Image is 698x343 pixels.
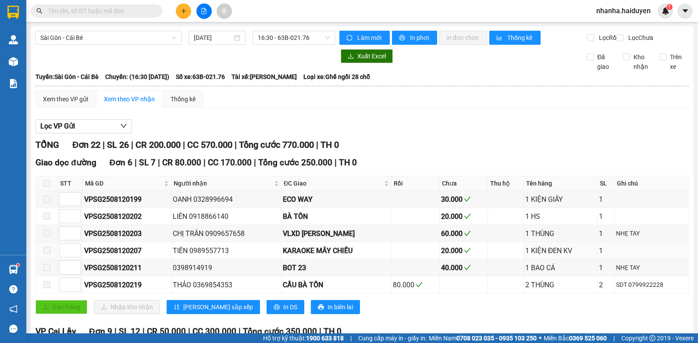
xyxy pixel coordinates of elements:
[666,52,689,71] span: Trên xe
[599,228,613,239] div: 1
[9,265,18,274] img: warehouse-icon
[7,6,19,19] img: logo-vxr
[525,228,596,239] div: 1 THÙNG
[464,213,471,220] span: check
[258,157,332,168] span: Tổng cước 250.000
[36,73,99,80] b: Tuyến: Sài Gòn - Cái Bè
[524,176,598,191] th: Tên hàng
[239,326,241,336] span: |
[239,139,314,150] span: Tổng cước 770.000
[231,72,297,82] span: Tài xế: [PERSON_NAME]
[410,33,430,43] span: In phơi
[525,262,596,273] div: 1 BAO CÁ
[339,157,357,168] span: TH 0
[208,157,252,168] span: CC 170.000
[9,325,18,333] span: message
[464,264,471,271] span: check
[72,139,100,150] span: Đơn 22
[84,279,170,290] div: VPSG2508120219
[183,302,253,312] span: [PERSON_NAME] sắp xếp
[217,4,232,19] button: aim
[488,176,524,191] th: Thu hộ
[544,333,607,343] span: Miền Bắc
[594,52,616,71] span: Đã giao
[666,4,673,10] sup: 1
[58,176,83,191] th: STT
[681,7,689,15] span: caret-down
[162,157,201,168] span: CR 80.000
[496,35,504,42] span: bar-chart
[243,326,317,336] span: Tổng cước 350.000
[441,262,486,273] div: 40.000
[173,279,280,290] div: THẢO 0369854353
[221,8,227,14] span: aim
[507,33,534,43] span: Thống kê
[119,326,140,336] span: SL 12
[142,326,145,336] span: |
[599,245,613,256] div: 1
[616,263,687,272] div: NHẸ TAY
[36,157,96,168] span: Giao dọc đường
[173,262,280,273] div: 0398914919
[147,326,186,336] span: CR 50.000
[318,304,324,311] span: printer
[258,31,330,44] span: 16:30 - 63B-021.76
[358,333,427,343] span: Cung cấp máy in - giấy in:
[43,94,88,104] div: Xem theo VP gửi
[392,31,437,45] button: printerIn phơi
[525,279,596,290] div: 2 THÙNG
[84,194,170,205] div: VPSG2508120199
[36,326,76,336] span: VP Cai Lậy
[324,326,342,336] span: TH 0
[283,262,390,273] div: BOT 23
[83,208,171,225] td: VPSG2508120202
[677,4,693,19] button: caret-down
[649,335,655,341] span: copyright
[284,179,382,188] span: ĐC Giao
[283,228,390,239] div: VLXD [PERSON_NAME]
[187,139,232,150] span: CC 570.000
[192,326,236,336] span: CC 300.000
[9,285,18,293] span: question-circle
[321,139,339,150] span: TH 0
[357,51,386,61] span: Xuất Excel
[176,72,225,82] span: Số xe: 63B-021.76
[416,281,423,288] span: check
[173,211,280,222] div: LIÊN 0918866140
[341,49,393,63] button: downloadXuất Excel
[350,333,352,343] span: |
[283,279,390,290] div: CẦU BÀ TỒN
[201,8,207,14] span: file-add
[83,259,171,276] td: VPSG2508120211
[625,33,655,43] span: Lọc Chưa
[616,280,687,289] div: SDT 0799922228
[107,139,129,150] span: SL 26
[429,333,537,343] span: Miền Nam
[48,6,152,16] input: Tìm tên, số ĐT hoặc mã đơn
[84,211,170,222] div: VPSG2508120202
[589,5,658,16] span: nhanha.haiduyen
[441,194,486,205] div: 30.000
[139,157,156,168] span: SL 7
[174,179,272,188] span: Người nhận
[9,79,18,88] img: solution-icon
[135,157,137,168] span: |
[94,300,160,314] button: downloadNhập kho nhận
[171,94,196,104] div: Thống kê
[9,57,18,66] img: warehouse-icon
[36,300,87,314] button: uploadGiao hàng
[464,247,471,254] span: check
[89,326,112,336] span: Đơn 9
[283,245,390,256] div: KARAOKE MÂY CHIỀU
[598,176,615,191] th: SL
[615,176,689,191] th: Ghi chú
[489,31,541,45] button: bar-chartThống kê
[599,279,613,290] div: 2
[9,305,18,313] span: notification
[263,333,344,343] span: Hỗ trợ kỹ thuật:
[303,72,370,82] span: Loại xe: Ghế ngồi 28 chỗ
[392,176,440,191] th: Rồi
[613,333,615,343] span: |
[599,194,613,205] div: 1
[346,35,354,42] span: sync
